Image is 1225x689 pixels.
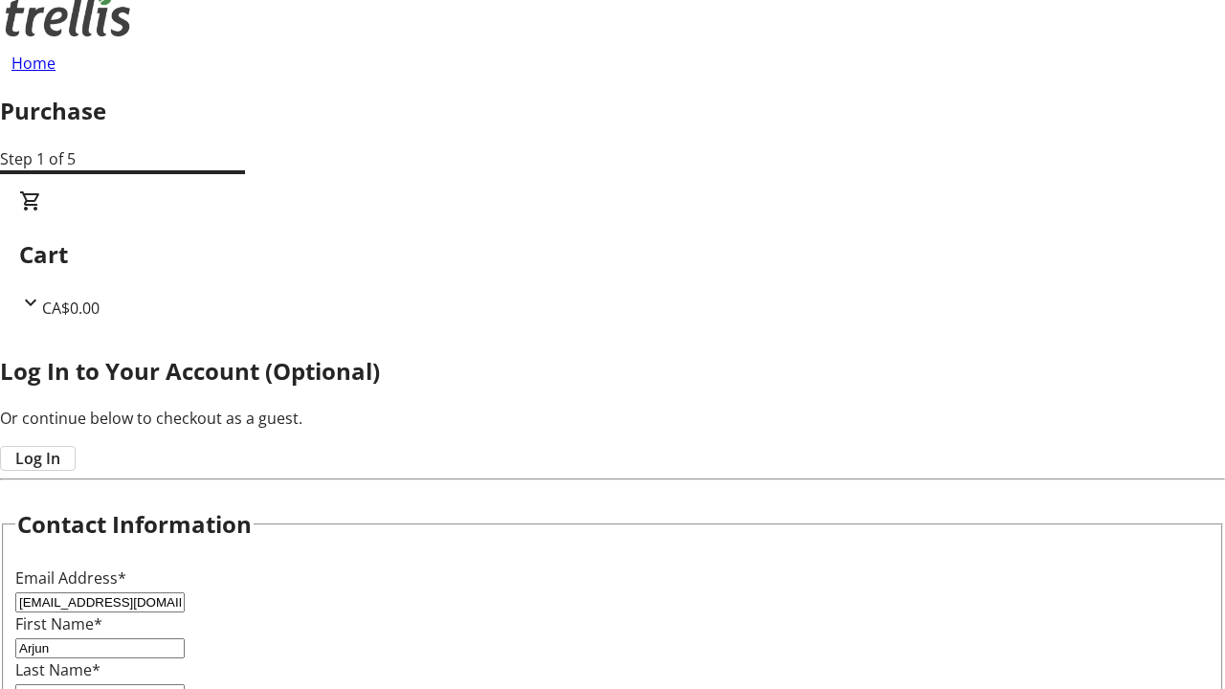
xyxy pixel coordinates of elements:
[17,507,252,542] h2: Contact Information
[15,613,102,634] label: First Name*
[19,189,1206,320] div: CartCA$0.00
[42,298,100,319] span: CA$0.00
[15,447,60,470] span: Log In
[15,567,126,589] label: Email Address*
[15,659,100,680] label: Last Name*
[19,237,1206,272] h2: Cart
